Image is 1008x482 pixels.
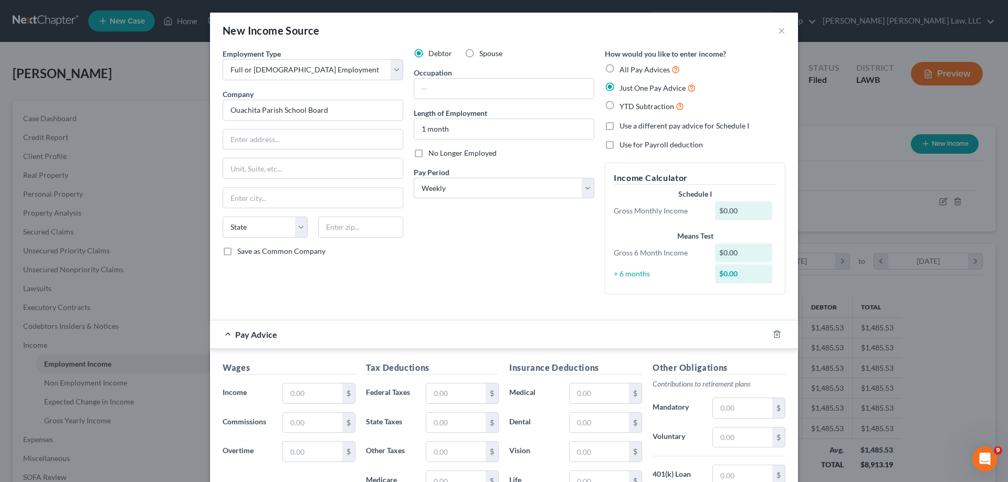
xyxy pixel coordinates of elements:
h5: Wages [223,361,355,374]
div: Means Test [614,231,776,241]
div: $ [342,442,355,462]
div: $ [342,383,355,403]
span: Use for Payroll deduction [619,140,703,149]
div: $ [486,442,498,462]
input: 0.00 [426,383,486,403]
label: Other Taxes [361,441,421,462]
div: $ [772,398,785,418]
label: Vision [504,441,564,462]
h5: Other Obligations [653,361,785,374]
span: Save as Common Company [237,247,325,255]
input: 0.00 [570,442,629,462]
div: ÷ 6 months [608,269,710,279]
input: 0.00 [713,427,772,447]
input: 0.00 [283,413,342,433]
label: State Taxes [361,412,421,433]
input: Unit, Suite, etc... [223,158,403,178]
span: No Longer Employed [428,148,497,157]
label: Mandatory [647,398,707,419]
span: Pay Period [414,168,449,177]
input: -- [414,79,594,99]
input: ex: 2 years [414,119,594,139]
span: Use a different pay advice for Schedule I [619,121,749,130]
input: 0.00 [426,413,486,433]
label: Federal Taxes [361,383,421,404]
label: How would you like to enter income? [605,48,726,59]
div: Gross 6 Month Income [608,248,710,258]
div: $ [629,413,642,433]
label: Overtime [217,441,277,462]
span: Spouse [479,49,502,58]
h5: Income Calculator [614,172,776,185]
label: Voluntary [647,427,707,448]
div: $ [629,383,642,403]
label: Occupation [414,67,452,78]
div: $ [486,383,498,403]
span: YTD Subtraction [619,102,674,111]
input: 0.00 [283,442,342,462]
div: $0.00 [715,243,773,262]
div: New Income Source [223,23,320,38]
input: 0.00 [426,442,486,462]
div: $ [486,413,498,433]
div: $0.00 [715,201,773,220]
h5: Insurance Deductions [509,361,642,374]
span: Employment Type [223,49,281,58]
span: Company [223,90,254,99]
div: Schedule I [614,189,776,199]
span: Income [223,388,247,397]
span: All Pay Advices [619,65,670,74]
p: Contributions to retirement plans [653,379,785,389]
button: × [778,24,785,37]
label: Commissions [217,412,277,433]
label: Medical [504,383,564,404]
input: Enter city... [223,188,403,208]
input: 0.00 [570,413,629,433]
input: Enter address... [223,130,403,149]
div: $0.00 [715,264,773,283]
span: Pay Advice [235,329,277,339]
span: Just One Pay Advice [619,83,686,92]
label: Length of Employment [414,108,487,119]
iframe: Intercom live chat [972,446,997,472]
span: 9 [994,446,1002,455]
div: $ [629,442,642,462]
h5: Tax Deductions [366,361,499,374]
div: $ [772,427,785,447]
input: 0.00 [713,398,772,418]
input: Search company by name... [223,100,403,121]
input: 0.00 [570,383,629,403]
div: Gross Monthly Income [608,206,710,216]
input: Enter zip... [318,217,403,238]
label: Dental [504,412,564,433]
span: Debtor [428,49,452,58]
div: $ [342,413,355,433]
input: 0.00 [283,383,342,403]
